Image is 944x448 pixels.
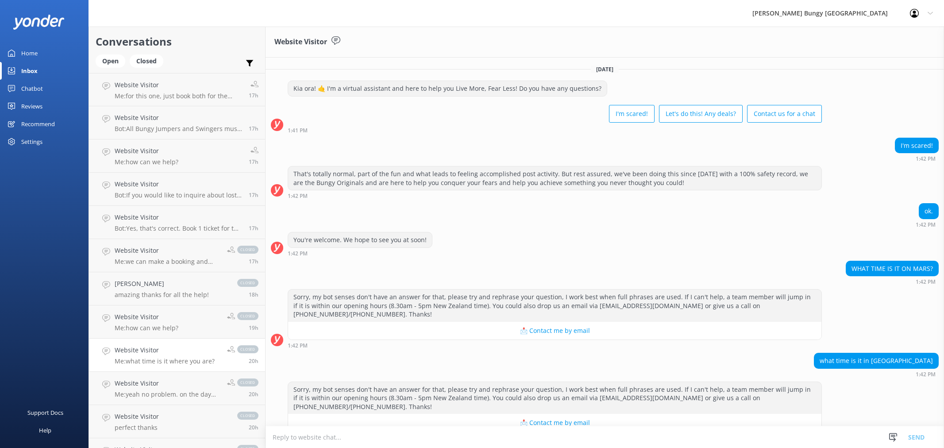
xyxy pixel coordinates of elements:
[115,345,215,355] h4: Website Visitor
[13,15,64,29] img: yonder-white-logo.png
[288,342,822,348] div: 01:42pm 16-Aug-2025 (UTC +12:00) Pacific/Auckland
[237,279,258,287] span: closed
[21,133,42,151] div: Settings
[237,412,258,420] span: closed
[89,239,265,272] a: Website VisitorMe:we can make a booking and apply the combo rate over the chat when you are ready...
[916,156,936,162] strong: 1:42 PM
[115,113,242,123] h4: Website Visitor
[288,251,308,256] strong: 1:42 PM
[115,324,178,332] p: Me: how can we help?
[814,371,939,377] div: 01:42pm 16-Aug-2025 (UTC +12:00) Pacific/Auckland
[89,305,265,339] a: Website VisitorMe:how can we help?closed19h
[21,115,55,133] div: Recommend
[115,92,242,100] p: Me: for this one, just book both for the same time
[89,139,265,173] a: Website VisitorMe:how can we help?17h
[130,56,168,66] a: Closed
[288,414,821,432] button: 📩 Contact me by email
[846,261,938,276] div: WHAT TIME IS IT ON MARS?
[288,193,308,199] strong: 1:42 PM
[89,173,265,206] a: Website VisitorBot:If you would like to inquire about lost property, please give our crew a call ...
[115,258,220,266] p: Me: we can make a booking and apply the combo rate over the chat when you are ready though
[659,105,743,123] button: Let's do this! Any deals?
[249,324,258,332] span: 02:34pm 16-Aug-2025 (UTC +12:00) Pacific/Auckland
[591,66,619,73] span: [DATE]
[115,179,242,189] h4: Website Visitor
[288,322,821,340] button: 📩 Contact me by email
[249,125,258,132] span: 04:48pm 16-Aug-2025 (UTC +12:00) Pacific/Auckland
[89,372,265,405] a: Website VisitorMe:yeah no problem. on the day you'll check in at the station building for 9:30am....
[249,424,258,431] span: 01:32pm 16-Aug-2025 (UTC +12:00) Pacific/Auckland
[916,372,936,377] strong: 1:42 PM
[115,158,178,166] p: Me: how can we help?
[249,191,258,199] span: 04:37pm 16-Aug-2025 (UTC +12:00) Pacific/Auckland
[21,80,43,97] div: Chatbot
[895,155,939,162] div: 01:42pm 16-Aug-2025 (UTC +12:00) Pacific/Auckland
[916,279,936,285] strong: 1:42 PM
[115,246,220,255] h4: Website Visitor
[895,138,938,153] div: I'm scared!
[115,125,242,133] p: Bot: All Bungy Jumpers and Swingers must be at least [DEMOGRAPHIC_DATA] and 35kgs, except for the...
[115,291,209,299] p: amazing thanks for all the help!
[288,343,308,348] strong: 1:42 PM
[237,378,258,386] span: closed
[249,258,258,265] span: 04:06pm 16-Aug-2025 (UTC +12:00) Pacific/Auckland
[115,424,159,432] p: perfect thanks
[916,222,936,228] strong: 1:42 PM
[115,279,209,289] h4: [PERSON_NAME]
[288,166,821,190] div: That's totally normal, part of the fun and what leads to feeling accomplished post activity. But ...
[288,250,432,256] div: 01:42pm 16-Aug-2025 (UTC +12:00) Pacific/Auckland
[288,81,607,96] div: Kia ora! 🤙 I'm a virtual assistant and here to help you Live More, Fear Less! Do you have any que...
[919,204,938,219] div: ok.
[274,36,327,48] h3: Website Visitor
[27,404,63,421] div: Support Docs
[89,272,265,305] a: [PERSON_NAME]amazing thanks for all the help!closed18h
[288,382,821,414] div: Sorry, my bot senses don't have an answer for that, please try and rephrase your question, I work...
[249,291,258,298] span: 02:55pm 16-Aug-2025 (UTC +12:00) Pacific/Auckland
[237,345,258,353] span: closed
[846,278,939,285] div: 01:42pm 16-Aug-2025 (UTC +12:00) Pacific/Auckland
[89,206,265,239] a: Website VisitorBot:Yes, that's correct. Book 1 ticket for the Nevis Bungy and 2 tickets for the N...
[130,54,163,68] div: Closed
[89,73,265,106] a: Website VisitorMe:for this one, just book both for the same time17h
[249,357,258,365] span: 01:44pm 16-Aug-2025 (UTC +12:00) Pacific/Auckland
[237,246,258,254] span: closed
[288,232,432,247] div: You're welcome. We hope to see you at soon!
[288,193,822,199] div: 01:42pm 16-Aug-2025 (UTC +12:00) Pacific/Auckland
[747,105,822,123] button: Contact us for a chat
[96,54,125,68] div: Open
[96,33,258,50] h2: Conversations
[115,412,159,421] h4: Website Visitor
[21,97,42,115] div: Reviews
[21,62,38,80] div: Inbox
[115,390,220,398] p: Me: yeah no problem. on the day you'll check in at the station building for 9:30am. once ziprides...
[288,128,308,133] strong: 1:41 PM
[288,290,821,322] div: Sorry, my bot senses don't have an answer for that, please try and rephrase your question, I work...
[115,357,215,365] p: Me: what time is it where you are?
[814,353,938,368] div: what time is it in [GEOGRAPHIC_DATA]
[115,80,242,90] h4: Website Visitor
[115,191,242,199] p: Bot: If you would like to inquire about lost property, please give our crew a call and they will ...
[115,224,242,232] p: Bot: Yes, that's correct. Book 1 ticket for the Nevis Bungy and 2 tickets for the Nevis Swing for...
[249,92,258,99] span: 04:49pm 16-Aug-2025 (UTC +12:00) Pacific/Auckland
[115,212,242,222] h4: Website Visitor
[89,106,265,139] a: Website VisitorBot:All Bungy Jumpers and Swingers must be at least [DEMOGRAPHIC_DATA] and 35kgs, ...
[609,105,655,123] button: I'm scared!
[115,378,220,388] h4: Website Visitor
[237,312,258,320] span: closed
[89,405,265,438] a: Website Visitorperfect thanksclosed20h
[288,127,822,133] div: 01:41pm 16-Aug-2025 (UTC +12:00) Pacific/Auckland
[96,56,130,66] a: Open
[89,339,265,372] a: Website VisitorMe:what time is it where you are?closed20h
[115,312,178,322] h4: Website Visitor
[249,224,258,232] span: 04:29pm 16-Aug-2025 (UTC +12:00) Pacific/Auckland
[916,221,939,228] div: 01:42pm 16-Aug-2025 (UTC +12:00) Pacific/Auckland
[115,146,178,156] h4: Website Visitor
[21,44,38,62] div: Home
[249,390,258,398] span: 01:38pm 16-Aug-2025 (UTC +12:00) Pacific/Auckland
[39,421,51,439] div: Help
[249,158,258,166] span: 04:42pm 16-Aug-2025 (UTC +12:00) Pacific/Auckland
